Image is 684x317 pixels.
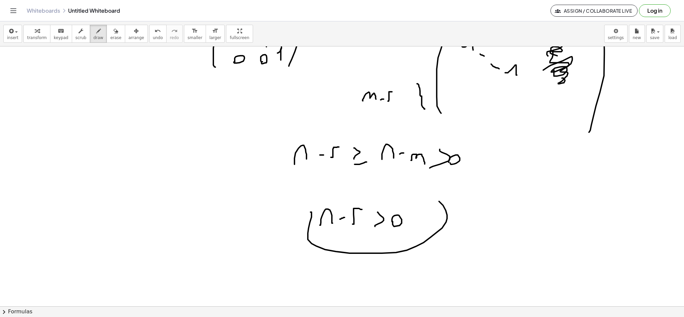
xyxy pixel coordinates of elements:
[50,25,72,43] button: keyboardkeypad
[149,25,167,43] button: undoundo
[192,27,198,35] i: format_size
[171,27,178,35] i: redo
[155,27,161,35] i: undo
[3,25,22,43] button: insert
[23,25,50,43] button: transform
[212,27,218,35] i: format_size
[8,5,19,16] button: Toggle navigation
[633,35,641,40] span: new
[665,25,681,43] button: load
[608,35,624,40] span: settings
[226,25,253,43] button: fullscreen
[110,35,121,40] span: erase
[72,25,90,43] button: scrub
[7,35,18,40] span: insert
[188,35,202,40] span: smaller
[27,7,60,14] a: Whiteboards
[106,25,125,43] button: erase
[75,35,86,40] span: scrub
[209,35,221,40] span: larger
[639,4,671,17] button: Log in
[550,5,638,17] button: Assign / Collaborate Live
[129,35,144,40] span: arrange
[58,27,64,35] i: keyboard
[54,35,68,40] span: keypad
[206,25,225,43] button: format_sizelarger
[556,8,632,14] span: Assign / Collaborate Live
[27,35,47,40] span: transform
[125,25,148,43] button: arrange
[93,35,103,40] span: draw
[646,25,663,43] button: save
[230,35,249,40] span: fullscreen
[604,25,628,43] button: settings
[629,25,645,43] button: new
[90,25,107,43] button: draw
[170,35,179,40] span: redo
[650,35,659,40] span: save
[166,25,183,43] button: redoredo
[668,35,677,40] span: load
[184,25,206,43] button: format_sizesmaller
[153,35,163,40] span: undo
